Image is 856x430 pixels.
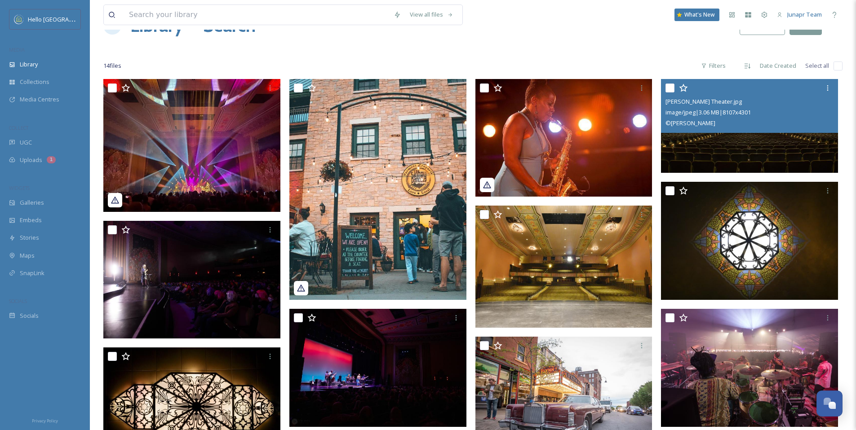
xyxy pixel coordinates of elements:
[20,156,42,164] span: Uploads
[665,108,751,116] span: image/jpeg | 3.06 MB | 8107 x 4301
[475,79,652,197] img: 84266eb0-aa2d-df7d-85c1-da310522b3e8.jpg
[665,119,715,127] span: © [PERSON_NAME]
[103,221,280,339] img: Flynn Theater (5).jpg
[20,60,38,69] span: Library
[20,95,59,104] span: Media Centres
[9,298,27,304] span: SOCIALS
[661,182,838,300] img: Flynn Theater (3).jpg
[805,61,829,70] span: Select all
[289,309,466,427] img: Flynn Theater (4).jpg
[32,418,58,424] span: Privacy Policy
[816,391,843,417] button: Open Chat
[405,6,458,23] a: View all files
[755,57,801,75] div: Date Created
[20,78,49,86] span: Collections
[103,61,121,70] span: 14 file s
[9,184,30,191] span: WIDGETS
[124,5,389,25] input: Search your library
[14,15,23,24] img: images.png
[674,9,719,21] a: What's New
[9,124,28,131] span: COLLECT
[665,97,742,105] span: [PERSON_NAME] Theater.jpg
[772,6,826,23] a: Junapr Team
[20,233,39,242] span: Stories
[20,269,44,277] span: SnapLink
[289,79,466,300] img: 42871e66-ad89-843c-fe02-a38616a8a6d2.jpg
[20,138,32,147] span: UGC
[47,156,56,163] div: 1
[28,15,100,23] span: Hello [GEOGRAPHIC_DATA]
[20,312,39,320] span: Socials
[661,309,838,427] img: LUKEAWTRYPHOTOGRAPHY-IMG_8278-714.jpg
[20,216,42,224] span: Embeds
[20,198,44,207] span: Galleries
[20,251,35,260] span: Maps
[9,46,25,53] span: MEDIA
[32,415,58,426] a: Privacy Policy
[787,10,822,18] span: Junapr Team
[696,57,730,75] div: Filters
[103,79,280,212] img: 423bbcdf-a75d-24d1-5475-24d23448860d.jpg
[475,206,652,327] img: Flynn Theater (1).jpg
